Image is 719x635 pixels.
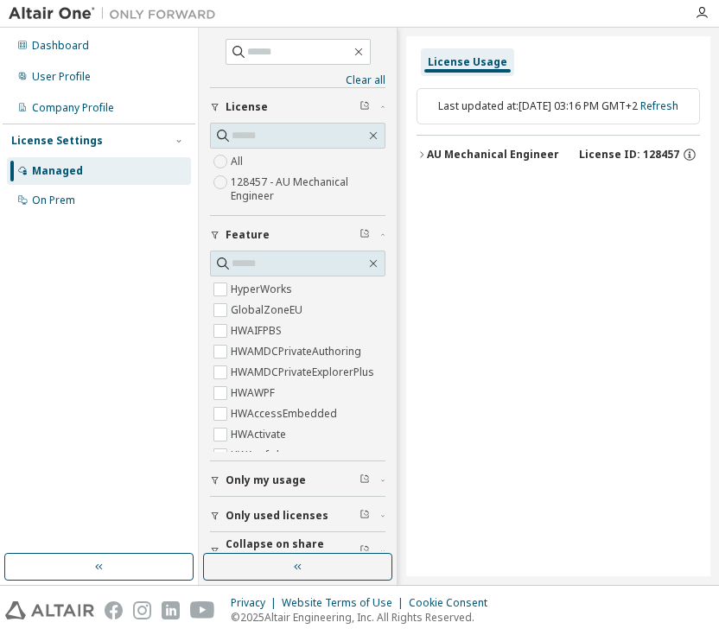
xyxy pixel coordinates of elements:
img: Altair One [9,5,225,22]
label: HyperWorks [231,279,296,300]
div: Dashboard [32,39,89,53]
label: All [231,151,246,172]
span: Clear filter [359,509,370,523]
span: Clear filter [359,544,370,558]
label: HWActivate [231,424,290,445]
img: youtube.svg [190,601,215,619]
div: Company Profile [32,101,114,115]
label: HWAccessEmbedded [231,403,340,424]
div: Cookie Consent [409,596,498,610]
label: HWAMDCPrivateAuthoring [231,341,365,362]
span: License ID: 128457 [579,148,679,162]
label: HWAWPF [231,383,278,403]
div: Managed [32,164,83,178]
button: AU Mechanical EngineerLicense ID: 128457 [417,136,700,174]
span: Clear filter [359,473,370,487]
div: License Settings [11,134,103,148]
img: instagram.svg [133,601,151,619]
div: On Prem [32,194,75,207]
a: Refresh [640,98,678,113]
button: Only my usage [210,461,385,499]
div: Last updated at: [DATE] 03:16 PM GMT+2 [417,88,700,124]
button: Feature [210,216,385,254]
span: Only my usage [226,473,306,487]
div: License Usage [428,55,507,69]
img: facebook.svg [105,601,123,619]
div: Website Terms of Use [282,596,409,610]
span: License [226,100,268,114]
span: Clear filter [359,100,370,114]
img: linkedin.svg [162,601,180,619]
label: 128457 - AU Mechanical Engineer [231,172,385,206]
button: Only used licenses [210,497,385,535]
div: User Profile [32,70,91,84]
span: Clear filter [359,228,370,242]
label: HWAIFPBS [231,321,285,341]
label: HWAMDCPrivateExplorerPlus [231,362,378,383]
button: License [210,88,385,126]
div: AU Mechanical Engineer [427,148,559,162]
label: HWAcufwh [231,445,286,466]
div: Privacy [231,596,282,610]
label: GlobalZoneEU [231,300,306,321]
img: altair_logo.svg [5,601,94,619]
p: © 2025 Altair Engineering, Inc. All Rights Reserved. [231,610,498,625]
span: Only used licenses [226,509,328,523]
span: Feature [226,228,270,242]
a: Clear all [210,73,385,87]
span: Collapse on share string [226,537,359,565]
